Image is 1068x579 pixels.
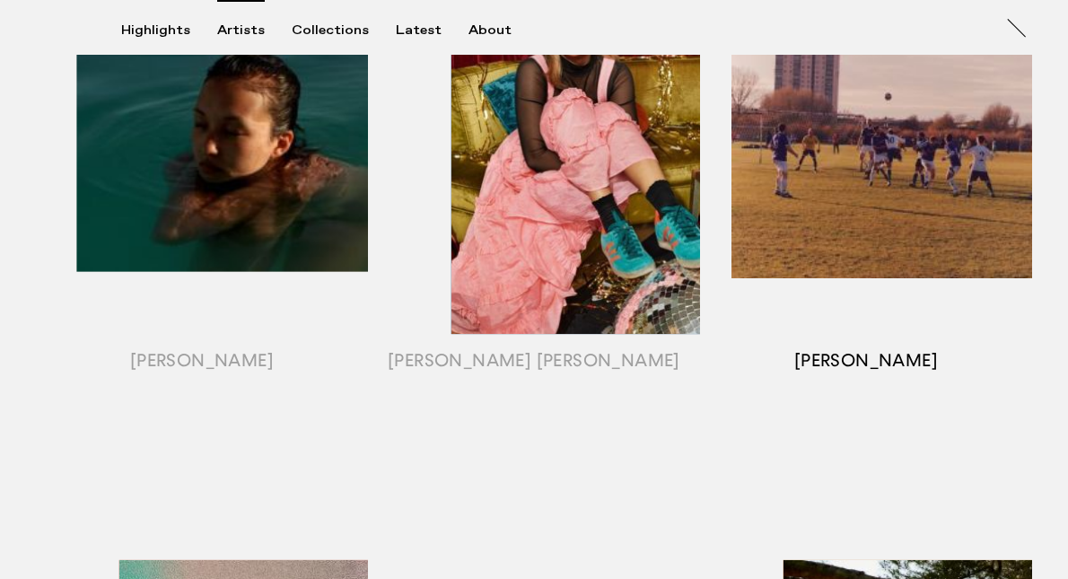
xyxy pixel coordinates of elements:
div: About [468,22,512,39]
div: Latest [396,22,442,39]
button: Collections [292,22,396,39]
button: About [468,22,538,39]
button: Latest [396,22,468,39]
button: Artists [217,22,292,39]
button: Highlights [121,22,217,39]
div: Highlights [121,22,190,39]
div: Artists [217,22,265,39]
div: Collections [292,22,369,39]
